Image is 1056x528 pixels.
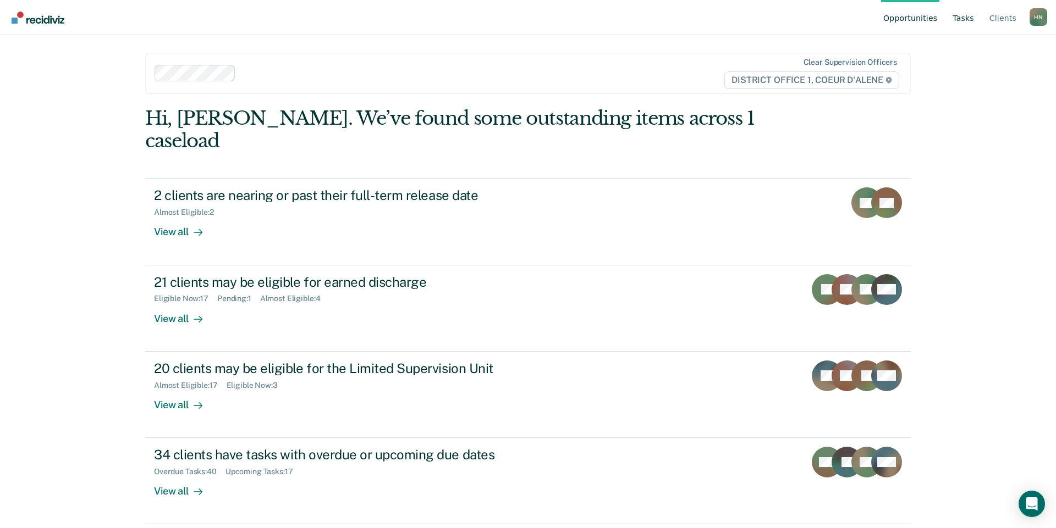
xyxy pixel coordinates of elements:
button: Profile dropdown button [1030,8,1047,26]
div: H N [1030,8,1047,26]
a: 20 clients may be eligible for the Limited Supervision UnitAlmost Eligible:17Eligible Now:3View all [145,352,911,438]
div: Overdue Tasks : 40 [154,467,226,476]
a: 2 clients are nearing or past their full-term release dateAlmost Eligible:2View all [145,178,911,265]
div: 20 clients may be eligible for the Limited Supervision Unit [154,360,540,376]
div: Hi, [PERSON_NAME]. We’ve found some outstanding items across 1 caseload [145,107,758,152]
div: Almost Eligible : 2 [154,208,223,217]
div: Upcoming Tasks : 17 [226,467,302,476]
a: 21 clients may be eligible for earned dischargeEligible Now:17Pending:1Almost Eligible:4View all [145,265,911,352]
a: 34 clients have tasks with overdue or upcoming due datesOverdue Tasks:40Upcoming Tasks:17View all [145,438,911,524]
div: View all [154,390,216,411]
div: Pending : 1 [217,294,260,303]
div: Almost Eligible : 17 [154,381,227,390]
div: View all [154,303,216,325]
div: Open Intercom Messenger [1019,491,1045,517]
div: Almost Eligible : 4 [260,294,329,303]
div: 34 clients have tasks with overdue or upcoming due dates [154,447,540,463]
span: DISTRICT OFFICE 1, COEUR D'ALENE [724,71,899,89]
div: 21 clients may be eligible for earned discharge [154,274,540,290]
div: Eligible Now : 3 [227,381,287,390]
div: Clear supervision officers [804,58,897,67]
div: Eligible Now : 17 [154,294,217,303]
div: View all [154,476,216,498]
img: Recidiviz [12,12,64,24]
div: 2 clients are nearing or past their full-term release date [154,187,540,203]
div: View all [154,217,216,238]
